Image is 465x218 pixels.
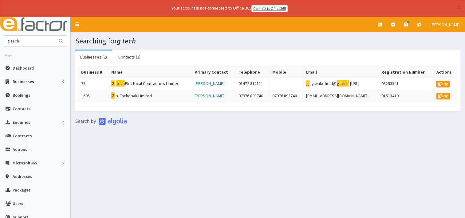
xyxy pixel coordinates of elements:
[13,92,30,98] span: Bookings
[195,93,224,99] a: [PERSON_NAME]
[379,78,434,90] td: 03293941
[303,90,379,102] td: [EMAIL_ADDRESS][DOMAIN_NAME]
[13,187,31,193] span: Packages
[306,80,309,87] mark: g
[426,17,465,32] a: [PERSON_NAME]
[108,90,192,102] td: .b. Tachopak Limited
[303,78,379,90] td: uy.wakefield@ -[URL]
[13,65,34,71] span: Dashboard
[13,160,37,166] span: Microsoft365
[236,90,270,102] td: 07976 893740
[195,81,224,86] a: [PERSON_NAME]
[75,37,460,45] h1: Searching for
[75,118,127,125] img: search-by-algolia-light-background.png
[251,5,288,12] a: Connect to Office365
[108,78,192,90] td: - Electrical Contractors Limited
[457,4,460,11] button: ×
[270,66,303,78] th: Mobile
[340,80,349,87] mark: tech
[108,66,192,78] th: Name
[236,78,270,90] td: 01472 812111
[13,133,32,139] span: Contracts
[13,119,30,125] span: Enquiries
[270,90,303,102] td: 07976 893740
[79,78,109,90] td: 78
[117,36,136,46] i: g tech
[337,80,340,87] mark: g
[13,79,34,84] span: Businesses
[303,66,379,78] th: Email
[116,80,125,87] mark: tech
[111,92,115,99] mark: G
[79,90,109,102] td: 1695
[192,66,236,78] th: Primary Contact
[434,66,457,78] th: Actions
[13,174,32,179] span: Addresses
[379,66,434,78] th: Registration Number
[113,50,145,63] a: Contacts (3)
[50,5,409,12] div: Your account is not connected to Office 365
[436,93,450,99] a: Edit
[13,147,27,152] span: Actions
[13,201,23,206] span: Users
[111,80,115,87] mark: G
[379,90,434,102] td: 01513419
[75,50,112,63] a: Businesses (2)
[436,81,450,87] a: Edit
[79,66,109,78] th: Business #
[431,22,460,27] span: [PERSON_NAME]
[236,66,270,78] th: Telephone
[13,106,30,111] span: Contacts
[3,36,55,46] input: Search...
